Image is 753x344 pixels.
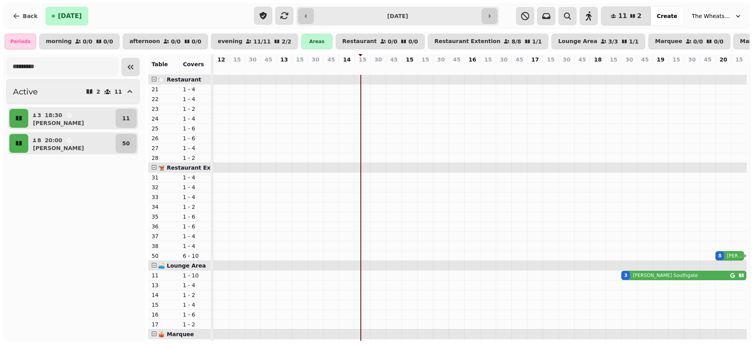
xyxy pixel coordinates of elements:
[547,56,555,63] p: 15
[122,139,130,147] p: 50
[500,56,507,63] p: 30
[183,174,208,181] p: 1 - 4
[673,65,679,73] p: 0
[626,65,632,73] p: 3
[327,56,335,63] p: 45
[312,65,318,73] p: 0
[532,65,538,73] p: 0
[46,38,72,45] p: morning
[183,311,208,319] p: 1 - 6
[123,34,208,49] button: afternoon0/00/0
[328,65,334,73] p: 0
[657,13,677,19] span: Create
[151,154,176,162] p: 28
[718,253,721,259] div: 8
[629,39,639,44] p: 1 / 1
[192,39,202,44] p: 0 / 0
[33,119,84,127] p: [PERSON_NAME]
[183,193,208,201] p: 1 - 4
[183,105,208,113] p: 1 - 2
[265,65,271,73] p: 0
[171,39,181,44] p: 0 / 0
[579,65,585,73] p: 0
[233,56,241,63] p: 15
[296,65,303,73] p: 0
[500,65,507,73] p: 0
[183,320,208,328] p: 1 - 2
[183,61,204,67] span: Covers
[158,263,206,269] span: 🛋️ Lounge Area
[13,86,38,97] h2: Active
[689,65,695,73] p: 0
[735,56,743,63] p: 15
[183,252,208,260] p: 6 - 10
[375,56,382,63] p: 30
[594,56,602,63] p: 18
[391,65,397,73] p: 0
[45,136,62,144] p: 20:00
[183,134,208,142] p: 1 - 6
[648,34,730,49] button: Marquee0/00/0
[30,134,114,153] button: 820:00[PERSON_NAME]
[618,13,627,19] span: 11
[115,89,122,94] p: 11
[657,65,664,73] p: 0
[578,56,586,63] p: 45
[301,34,333,49] div: Areas
[23,13,38,19] span: Back
[151,144,176,152] p: 27
[183,232,208,240] p: 1 - 4
[601,7,651,25] button: 112
[151,320,176,328] p: 17
[453,56,460,63] p: 45
[253,39,271,44] p: 11 / 11
[5,34,36,49] div: Periods
[151,281,176,289] p: 13
[688,56,696,63] p: 30
[282,39,291,44] p: 2 / 2
[359,56,366,63] p: 15
[655,38,682,45] p: Marquee
[642,65,648,73] p: 0
[183,125,208,132] p: 1 - 6
[375,65,381,73] p: 0
[151,232,176,240] p: 37
[657,56,664,63] p: 19
[183,242,208,250] p: 1 - 4
[727,253,744,259] p: [PERSON_NAME] [PERSON_NAME]
[183,281,208,289] p: 1 - 4
[453,65,460,73] p: 0
[435,38,500,45] p: Restaurant Extention
[151,134,176,142] p: 26
[58,13,82,19] span: [DATE]
[547,65,554,73] p: 0
[437,56,445,63] p: 30
[151,105,176,113] p: 23
[720,56,727,63] p: 20
[151,193,176,201] p: 33
[610,65,617,73] p: 0
[6,79,140,104] button: Active211
[96,89,100,94] p: 2
[469,65,475,73] p: 0
[558,38,597,45] p: Lounge Area
[693,39,703,44] p: 0 / 0
[485,65,491,73] p: 0
[484,56,492,63] p: 15
[342,38,377,45] p: Restaurant
[183,154,208,162] p: 1 - 2
[673,56,680,63] p: 15
[151,252,176,260] p: 50
[183,203,208,211] p: 1 - 2
[511,39,521,44] p: 8 / 8
[422,65,428,73] p: 0
[116,109,136,128] button: 11
[183,223,208,230] p: 1 - 6
[608,39,618,44] p: 3 / 3
[563,65,569,73] p: 0
[39,34,120,49] button: morning0/00/0
[151,95,176,103] p: 22
[516,65,522,73] p: 0
[30,109,114,128] button: 318:30[PERSON_NAME]
[388,39,398,44] p: 0 / 0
